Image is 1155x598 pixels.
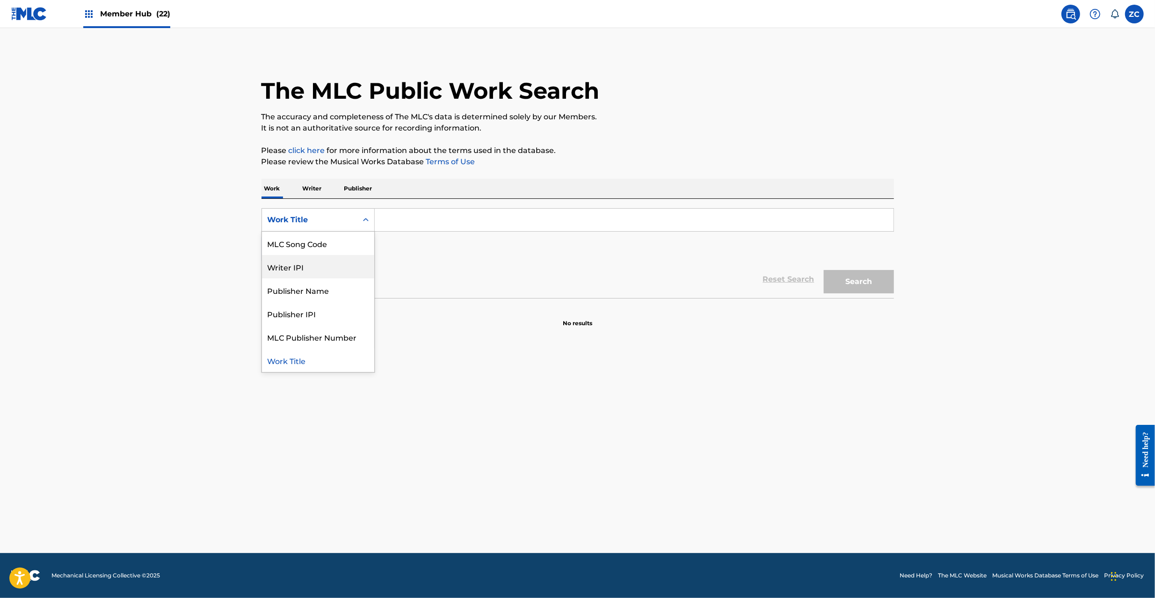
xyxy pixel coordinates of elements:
[1065,8,1076,20] img: search
[51,571,160,580] span: Mechanical Licensing Collective © 2025
[1086,5,1104,23] div: Help
[262,145,894,156] p: Please for more information about the terms used in the database.
[424,157,475,166] a: Terms of Use
[1061,5,1080,23] a: Public Search
[262,302,374,325] div: Publisher IPI
[262,278,374,302] div: Publisher Name
[1090,8,1101,20] img: help
[938,571,987,580] a: The MLC Website
[262,325,374,349] div: MLC Publisher Number
[341,179,375,198] p: Publisher
[262,77,600,105] h1: The MLC Public Work Search
[262,123,894,134] p: It is not an authoritative source for recording information.
[1104,571,1144,580] a: Privacy Policy
[262,156,894,168] p: Please review the Musical Works Database
[1108,553,1155,598] iframe: Chat Widget
[11,7,47,21] img: MLC Logo
[156,9,170,18] span: (22)
[262,349,374,372] div: Work Title
[262,111,894,123] p: The accuracy and completeness of The MLC's data is determined solely by our Members.
[1129,418,1155,493] iframe: Resource Center
[289,146,325,155] a: click here
[300,179,325,198] p: Writer
[563,308,592,328] p: No results
[268,214,352,226] div: Work Title
[900,571,932,580] a: Need Help?
[262,179,283,198] p: Work
[262,232,374,255] div: MLC Song Code
[100,8,170,19] span: Member Hub
[1110,9,1119,19] div: Notifications
[262,255,374,278] div: Writer IPI
[992,571,1098,580] a: Musical Works Database Terms of Use
[83,8,94,20] img: Top Rightsholders
[1125,5,1144,23] div: User Menu
[11,570,40,581] img: logo
[1111,562,1117,591] div: Drag
[262,208,894,298] form: Search Form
